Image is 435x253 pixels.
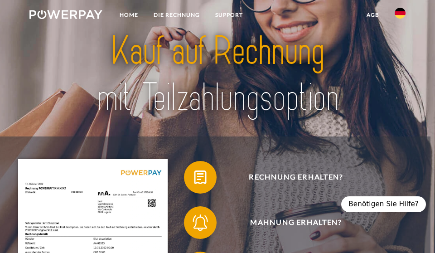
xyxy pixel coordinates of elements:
a: SUPPORT [208,7,251,23]
img: title-powerpay_de.svg [68,25,367,123]
a: Mahnung erhalten? [172,204,408,241]
img: qb_bell.svg [190,213,211,233]
button: Rechnung erhalten? [184,161,396,194]
div: Benötigen Sie Hilfe? [341,196,426,212]
a: agb [359,7,387,23]
a: DIE RECHNUNG [146,7,208,23]
img: qb_bill.svg [190,167,211,188]
img: logo-powerpay-white.svg [29,10,102,19]
button: Mahnung erhalten? [184,206,396,239]
span: Mahnung erhalten? [196,206,396,239]
img: de [395,8,406,19]
a: Rechnung erhalten? [172,159,408,195]
span: Rechnung erhalten? [196,161,396,194]
a: Home [112,7,146,23]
